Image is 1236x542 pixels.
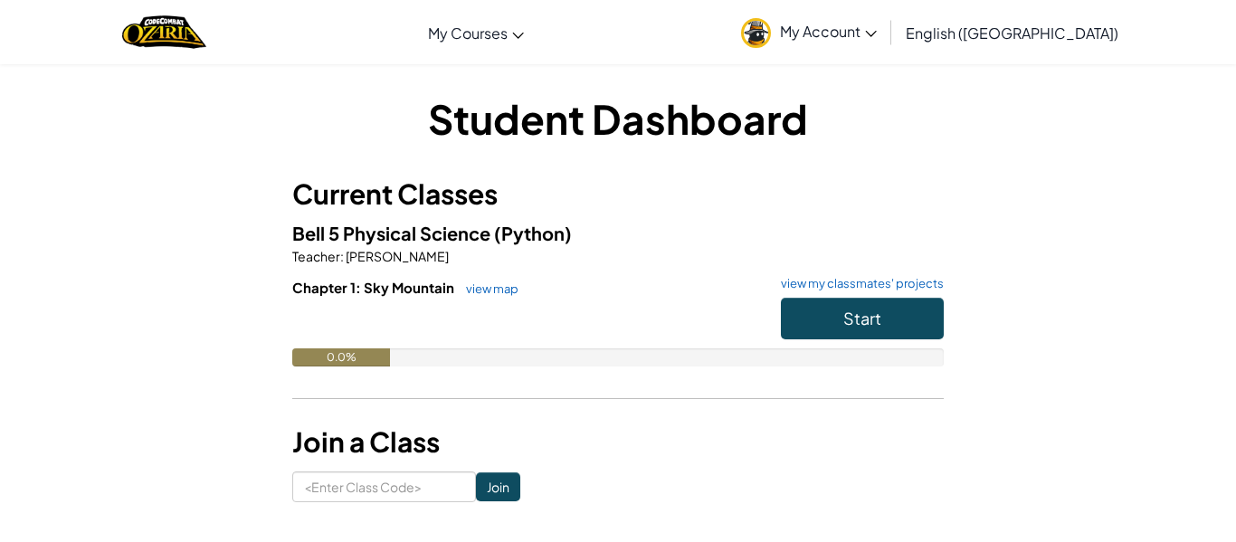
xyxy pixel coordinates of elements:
[292,222,494,244] span: Bell 5 Physical Science
[897,8,1127,57] a: English ([GEOGRAPHIC_DATA])
[494,222,572,244] span: (Python)
[122,14,206,51] a: Ozaria by CodeCombat logo
[772,278,944,290] a: view my classmates' projects
[122,14,206,51] img: Home
[344,248,449,264] span: [PERSON_NAME]
[419,8,533,57] a: My Courses
[292,279,457,296] span: Chapter 1: Sky Mountain
[292,348,390,366] div: 0.0%
[292,174,944,214] h3: Current Classes
[781,298,944,339] button: Start
[906,24,1118,43] span: English ([GEOGRAPHIC_DATA])
[780,22,877,41] span: My Account
[732,4,886,61] a: My Account
[340,248,344,264] span: :
[843,308,881,328] span: Start
[457,281,518,296] a: view map
[292,422,944,462] h3: Join a Class
[476,472,520,501] input: Join
[428,24,508,43] span: My Courses
[292,471,476,502] input: <Enter Class Code>
[741,18,771,48] img: avatar
[292,248,340,264] span: Teacher
[292,90,944,147] h1: Student Dashboard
